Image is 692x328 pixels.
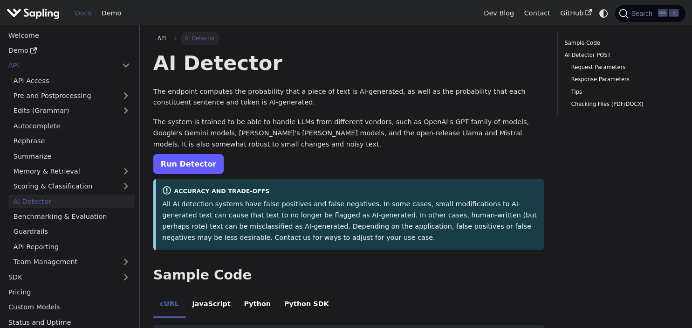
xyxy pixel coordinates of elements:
[3,44,135,57] a: Demo
[96,6,126,21] a: Demo
[8,195,135,208] a: AI Detector
[8,104,135,118] a: Edits (Grammar)
[8,134,135,148] a: Rephrase
[8,255,135,269] a: Team Management
[3,270,116,284] a: SDK
[8,165,135,178] a: Memory & Retrieval
[153,267,544,284] h2: Sample Code
[3,59,116,72] a: API
[571,75,672,84] a: Response Parameters
[3,28,135,42] a: Welcome
[153,32,544,45] nav: Breadcrumbs
[153,154,224,174] a: Run Detector
[8,180,135,193] a: Scoring & Classification
[8,74,135,87] a: API Access
[153,292,185,318] li: cURL
[669,9,678,17] kbd: K
[8,225,135,238] a: Guardrails
[237,292,277,318] li: Python
[162,199,537,243] p: All AI detection systems have false positives and false negatives. In some cases, small modificat...
[153,86,544,109] p: The endpoint computes the probability that a piece of text is AI-generated, as well as the probab...
[8,89,135,103] a: Pre and Postprocessing
[555,6,596,21] a: GitHub
[615,5,685,22] button: Search (Ctrl+K)
[519,6,555,21] a: Contact
[8,240,135,253] a: API Reporting
[8,119,135,133] a: Autocomplete
[158,35,166,42] span: API
[70,6,96,21] a: Docs
[153,50,544,76] h1: AI Detector
[8,149,135,163] a: Summarize
[571,88,672,97] a: Tips
[564,39,675,48] a: Sample Code
[7,7,60,20] img: Sapling.ai
[571,100,672,109] a: Checking Files (PDF/DOCX)
[479,6,519,21] a: Dev Blog
[180,32,219,45] span: AI Detector
[3,286,135,299] a: Pricing
[277,292,336,318] li: Python SDK
[162,186,537,197] div: Accuracy and Trade-offs
[8,210,135,223] a: Benchmarking & Evaluation
[153,32,171,45] a: API
[628,10,658,17] span: Search
[153,117,544,150] p: The system is trained to be able to handle LLMs from different vendors, such as OpenAI's GPT fami...
[597,7,610,20] button: Switch between dark and light mode (currently system mode)
[3,300,135,314] a: Custom Models
[7,7,63,20] a: Sapling.ai
[185,292,237,318] li: JavaScript
[564,51,675,60] a: AI Detector POST
[571,63,672,72] a: Request Parameters
[116,270,135,284] button: Expand sidebar category 'SDK'
[116,59,135,72] button: Collapse sidebar category 'API'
